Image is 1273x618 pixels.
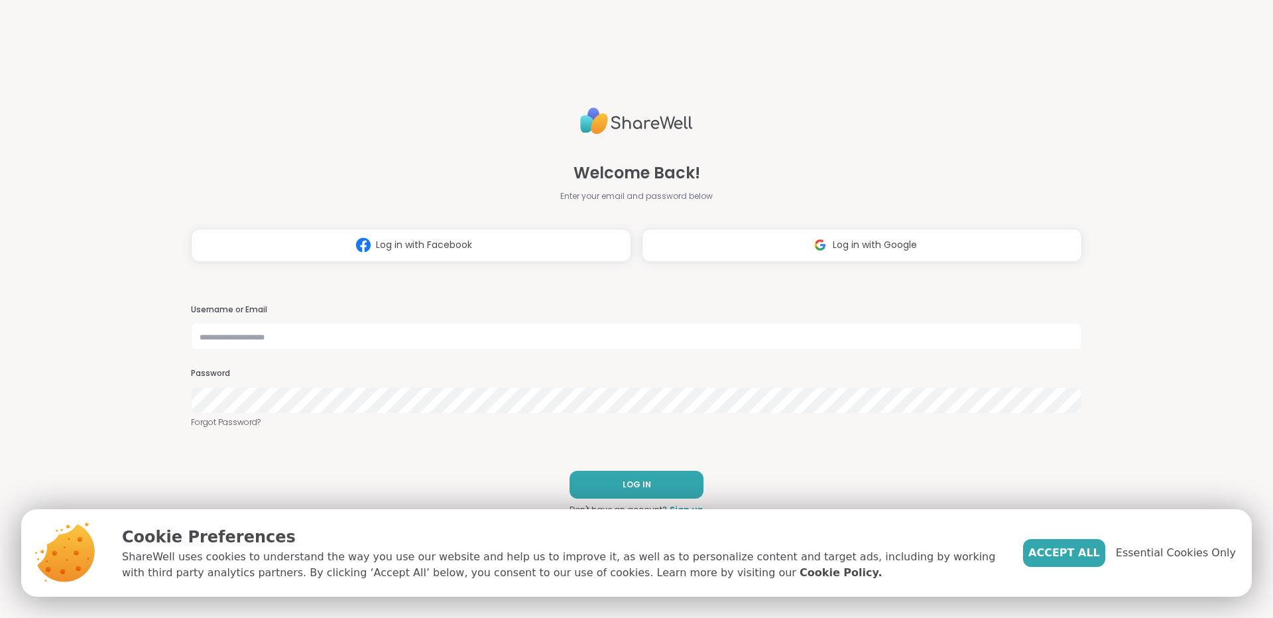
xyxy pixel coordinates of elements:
h3: Username or Email [191,304,1082,316]
button: Accept All [1023,539,1105,567]
a: Forgot Password? [191,416,1082,428]
span: LOG IN [623,479,651,491]
span: Enter your email and password below [560,190,713,202]
button: Log in with Facebook [191,229,631,262]
button: Log in with Google [642,229,1082,262]
p: Cookie Preferences [122,525,1002,549]
span: Welcome Back! [574,161,700,185]
img: ShareWell Logomark [351,233,376,257]
span: Essential Cookies Only [1116,545,1236,561]
span: Accept All [1028,545,1100,561]
span: Log in with Facebook [376,238,472,252]
span: Don't have an account? [570,504,667,516]
button: LOG IN [570,471,703,499]
img: ShareWell Logo [580,102,693,140]
span: Log in with Google [833,238,917,252]
p: ShareWell uses cookies to understand the way you use our website and help us to improve it, as we... [122,549,1002,581]
h3: Password [191,368,1082,379]
img: ShareWell Logomark [808,233,833,257]
a: Cookie Policy. [800,565,882,581]
a: Sign up [670,504,703,516]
